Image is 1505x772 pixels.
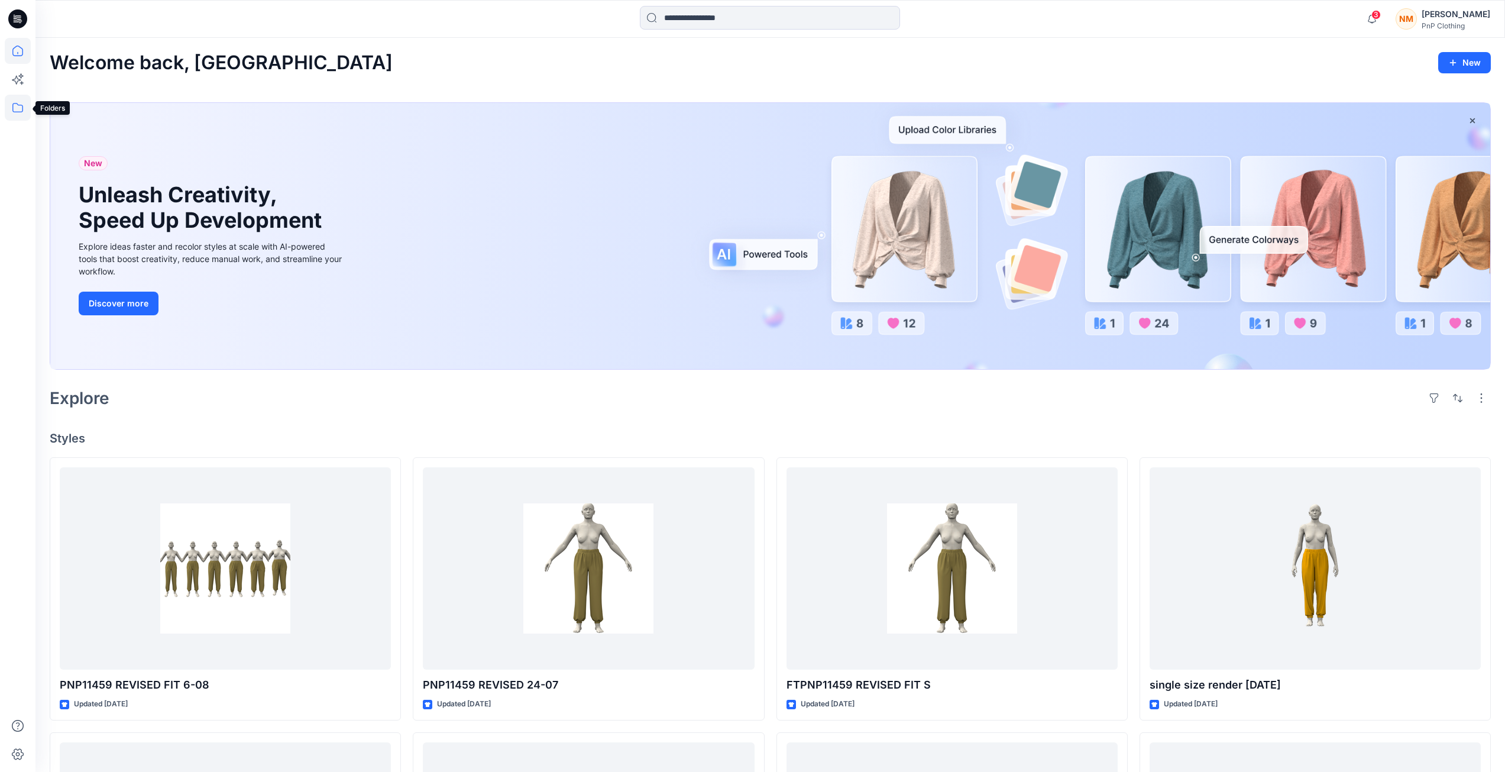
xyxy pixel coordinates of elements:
p: PNP11459 REVISED FIT 6-08 [60,677,391,693]
h1: Unleash Creativity, Speed Up Development [79,182,327,233]
p: PNP11459 REVISED 24-07 [423,677,754,693]
a: single size render 8/07/25 [1150,467,1481,670]
a: PNP11459 REVISED 24-07 [423,467,754,670]
p: Updated [DATE] [801,698,855,710]
div: [PERSON_NAME] [1422,7,1490,21]
p: Updated [DATE] [437,698,491,710]
p: FTPNP11459 REVISED FIT S [787,677,1118,693]
a: PNP11459 REVISED FIT 6-08 [60,467,391,670]
span: 3 [1371,10,1381,20]
a: FTPNP11459 REVISED FIT S [787,467,1118,670]
div: Explore ideas faster and recolor styles at scale with AI-powered tools that boost creativity, red... [79,240,345,277]
h4: Styles [50,431,1491,445]
button: Discover more [79,292,158,315]
p: single size render [DATE] [1150,677,1481,693]
div: PnP Clothing [1422,21,1490,30]
a: Discover more [79,292,345,315]
span: New [84,156,102,170]
p: Updated [DATE] [74,698,128,710]
div: NM [1396,8,1417,30]
h2: Welcome back, [GEOGRAPHIC_DATA] [50,52,393,74]
p: Updated [DATE] [1164,698,1218,710]
button: New [1438,52,1491,73]
h2: Explore [50,389,109,408]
